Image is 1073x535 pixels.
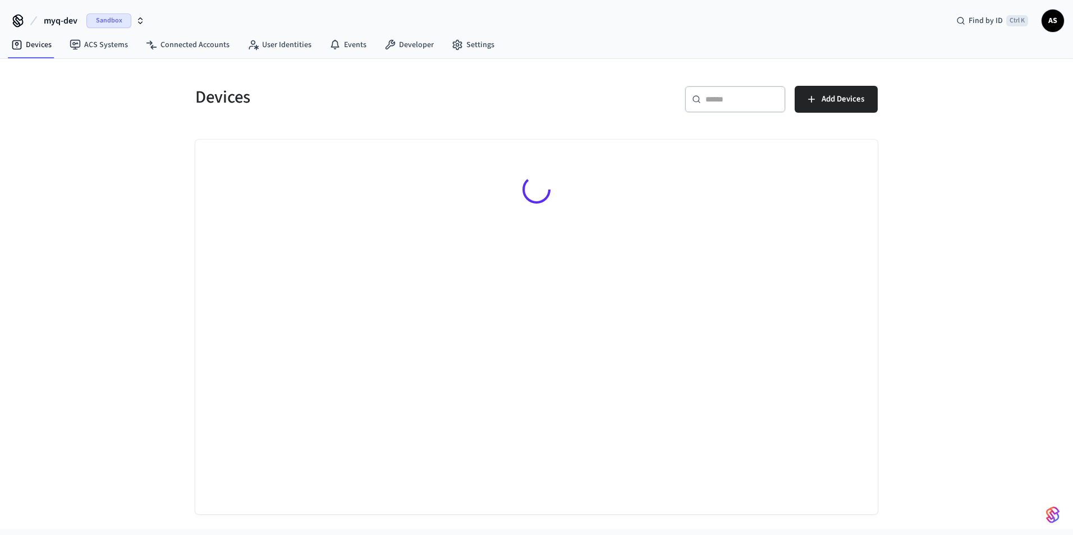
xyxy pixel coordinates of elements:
[1006,15,1028,26] span: Ctrl K
[44,14,77,27] span: myq-dev
[137,35,239,55] a: Connected Accounts
[2,35,61,55] a: Devices
[969,15,1003,26] span: Find by ID
[795,86,878,113] button: Add Devices
[1046,506,1060,524] img: SeamLogoGradient.69752ec5.svg
[1042,10,1064,32] button: AS
[86,13,131,28] span: Sandbox
[320,35,375,55] a: Events
[443,35,503,55] a: Settings
[1043,11,1063,31] span: AS
[375,35,443,55] a: Developer
[239,35,320,55] a: User Identities
[195,86,530,109] h5: Devices
[947,11,1037,31] div: Find by IDCtrl K
[822,92,864,107] span: Add Devices
[61,35,137,55] a: ACS Systems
